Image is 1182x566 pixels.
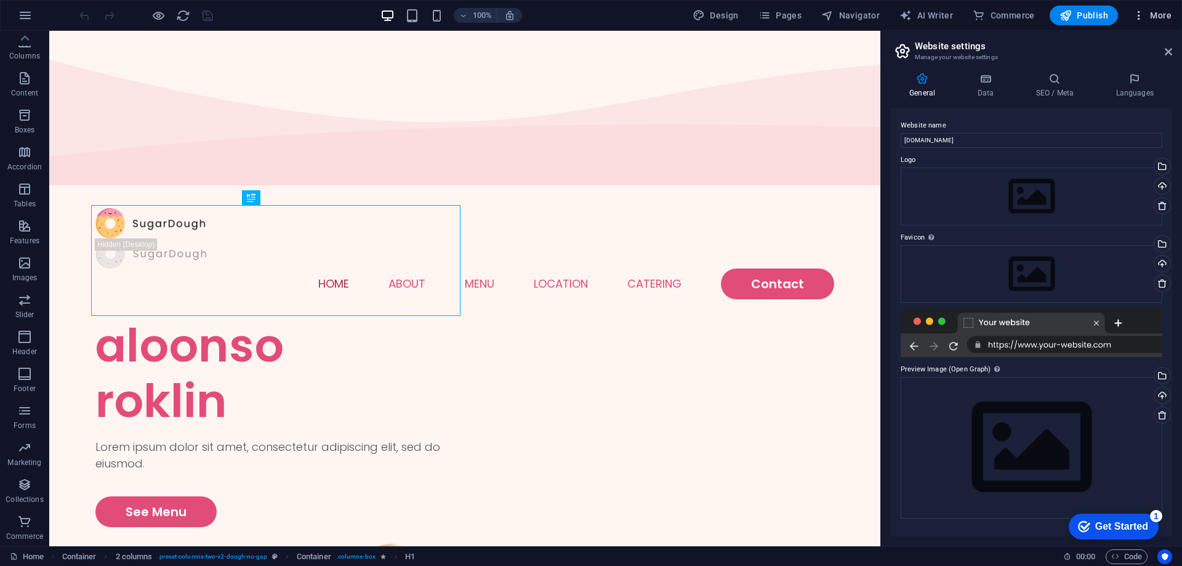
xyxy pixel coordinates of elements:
[1111,549,1142,564] span: Code
[62,549,97,564] span: Click to select. Double-click to edit
[116,549,153,564] span: Click to select. Double-click to edit
[1128,6,1176,25] button: More
[895,6,958,25] button: AI Writer
[15,310,34,320] p: Slider
[176,9,190,23] i: Reload page
[175,8,190,23] button: reload
[12,273,38,283] p: Images
[10,6,100,32] div: Get Started 1 items remaining, 80% complete
[1063,549,1096,564] h6: Session time
[14,199,36,209] p: Tables
[15,125,35,135] p: Boxes
[754,6,806,25] button: Pages
[7,162,42,172] p: Accordion
[901,245,1162,303] div: Select files from the file manager, stock photos, or upload file(s)
[1106,549,1148,564] button: Code
[10,236,39,246] p: Features
[272,553,278,560] i: This element is a customizable preset
[9,51,40,61] p: Columns
[1133,9,1172,22] span: More
[10,549,44,564] a: Click to cancel selection. Double-click to open Pages
[12,347,37,357] p: Header
[915,52,1148,63] h3: Manage your website settings
[7,458,41,467] p: Marketing
[688,6,744,25] button: Design
[693,9,739,22] span: Design
[472,8,492,23] h6: 100%
[6,495,43,504] p: Collections
[901,133,1162,148] input: Name...
[901,168,1162,225] div: Select files from the file manager, stock photos, or upload file(s)
[816,6,885,25] button: Navigator
[157,549,267,564] span: . preset-columns-two-v2-dough-no-gap
[297,549,331,564] span: Click to select. Double-click to edit
[1097,73,1172,99] h4: Languages
[6,532,43,541] p: Commerce
[959,73,1017,99] h4: Data
[1076,549,1095,564] span: 00 00
[915,41,1172,52] h2: Website settings
[454,8,497,23] button: 100%
[821,9,880,22] span: Navigator
[1157,549,1172,564] button: Usercentrics
[504,10,515,21] i: On resize automatically adjust zoom level to fit chosen device.
[1085,552,1087,561] span: :
[901,230,1162,245] label: Favicon
[380,553,386,560] i: Element contains an animation
[1059,9,1108,22] span: Publish
[62,549,416,564] nav: breadcrumb
[901,377,1162,518] div: Select files from the file manager, stock photos, or upload file(s)
[11,88,38,98] p: Content
[973,9,1035,22] span: Commerce
[891,73,959,99] h4: General
[405,549,415,564] span: Click to select. Double-click to edit
[901,153,1162,168] label: Logo
[336,549,376,564] span: . columns-box
[14,421,36,431] p: Forms
[899,9,953,22] span: AI Writer
[36,14,89,25] div: Get Started
[968,6,1040,25] button: Commerce
[901,118,1162,133] label: Website name
[14,384,36,394] p: Footer
[1050,6,1118,25] button: Publish
[901,362,1162,377] label: Preview Image (Open Graph)
[758,9,802,22] span: Pages
[91,2,103,15] div: 1
[1017,73,1097,99] h4: SEO / Meta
